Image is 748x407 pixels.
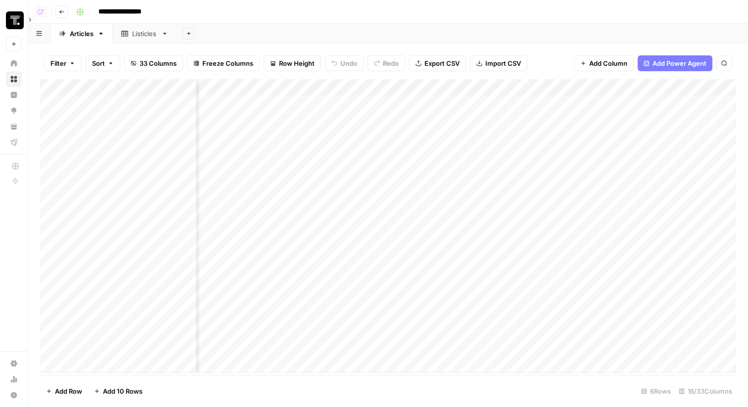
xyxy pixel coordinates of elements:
div: 16/33 Columns [675,383,736,399]
a: Browse [6,71,22,87]
a: Insights [6,87,22,103]
button: Add 10 Rows [88,383,148,399]
div: 6 Rows [637,383,675,399]
button: Workspace: Thoughtspot [6,8,22,33]
span: Import CSV [485,58,521,68]
span: Filter [50,58,66,68]
a: Flightpath [6,135,22,150]
span: Add Row [55,386,82,396]
div: Listicles [132,29,157,39]
a: Your Data [6,119,22,135]
span: Add Power Agent [653,58,706,68]
span: Add 10 Rows [103,386,142,396]
button: Row Height [264,55,321,71]
span: Freeze Columns [202,58,253,68]
span: 33 Columns [140,58,177,68]
button: Freeze Columns [187,55,260,71]
button: Add Row [40,383,88,399]
button: Redo [368,55,405,71]
button: Import CSV [470,55,527,71]
button: Undo [325,55,364,71]
a: Settings [6,356,22,371]
button: Add Column [574,55,634,71]
span: Sort [92,58,105,68]
button: Help + Support [6,387,22,403]
button: Sort [86,55,120,71]
button: 33 Columns [124,55,183,71]
a: Articles [50,24,113,44]
span: Redo [383,58,399,68]
button: Export CSV [409,55,466,71]
button: Add Power Agent [638,55,712,71]
span: Add Column [589,58,627,68]
a: Listicles [113,24,177,44]
a: Usage [6,371,22,387]
span: Undo [340,58,357,68]
span: Export CSV [424,58,460,68]
div: Articles [70,29,93,39]
a: Opportunities [6,103,22,119]
span: Row Height [279,58,315,68]
a: Home [6,55,22,71]
img: Thoughtspot Logo [6,11,24,29]
button: Filter [44,55,82,71]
